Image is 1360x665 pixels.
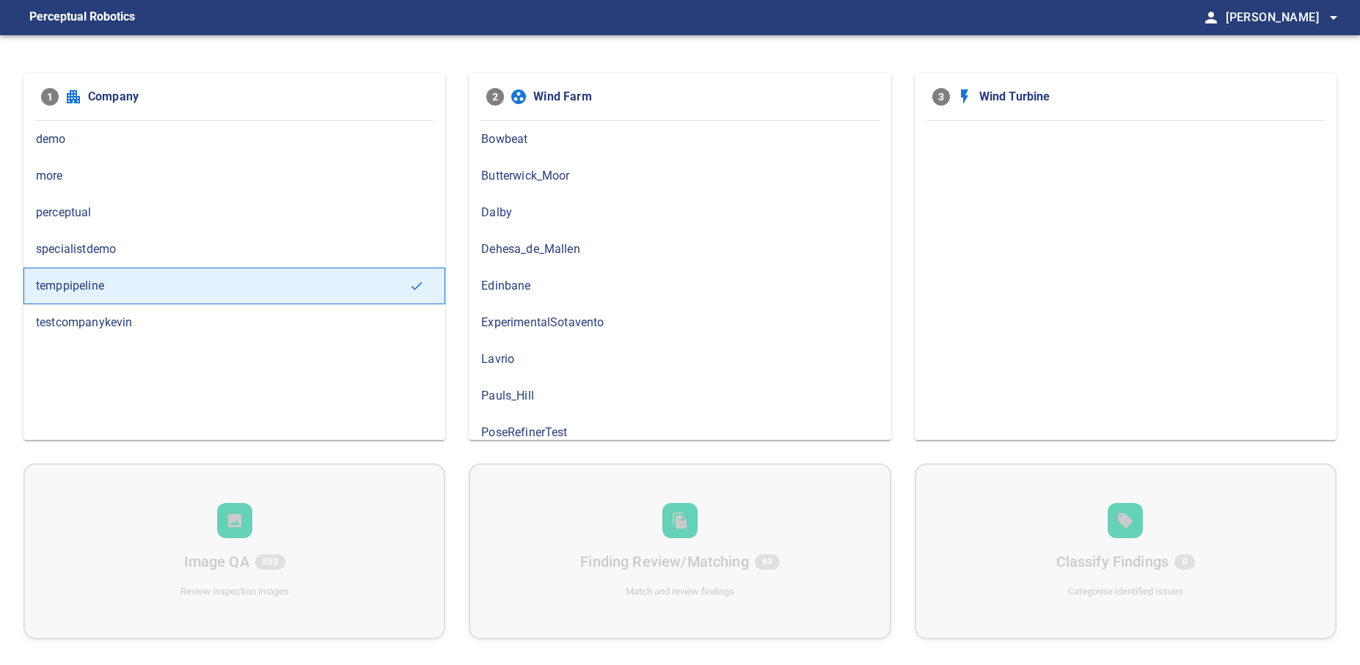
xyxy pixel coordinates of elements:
div: Butterwick_Moor [469,158,891,194]
div: Dehesa_de_Mallen [469,231,891,268]
span: 3 [932,88,950,106]
figcaption: Perceptual Robotics [29,6,135,29]
span: temppipeline [36,277,409,295]
div: Lavrio [469,341,891,378]
span: Pauls_Hill [481,387,878,405]
span: PoseRefinerTest [481,424,878,441]
span: specialistdemo [36,240,433,258]
span: ExperimentalSotavento [481,314,878,331]
span: perceptual [36,204,433,221]
div: Pauls_Hill [469,378,891,414]
span: testcompanykevin [36,314,433,331]
div: demo [23,121,445,158]
div: ExperimentalSotavento [469,304,891,341]
span: arrow_drop_down [1325,9,1342,26]
span: Wind Turbine [979,88,1319,106]
span: 1 [41,88,59,106]
div: more [23,158,445,194]
button: [PERSON_NAME] [1220,3,1342,32]
div: testcompanykevin [23,304,445,341]
span: Bowbeat [481,131,878,148]
span: demo [36,131,433,148]
div: temppipeline [23,268,445,304]
span: Dalby [481,204,878,221]
span: [PERSON_NAME] [1226,7,1342,28]
span: Dehesa_de_Mallen [481,240,878,258]
span: 2 [486,88,504,106]
div: perceptual [23,194,445,231]
span: more [36,167,433,185]
span: Wind Farm [533,88,873,106]
span: Company [88,88,428,106]
div: Bowbeat [469,121,891,158]
div: Edinbane [469,268,891,304]
div: PoseRefinerTest [469,414,891,451]
span: Butterwick_Moor [481,167,878,185]
span: Edinbane [481,277,878,295]
div: specialistdemo [23,231,445,268]
div: Dalby [469,194,891,231]
span: Lavrio [481,350,878,368]
span: person [1202,9,1220,26]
